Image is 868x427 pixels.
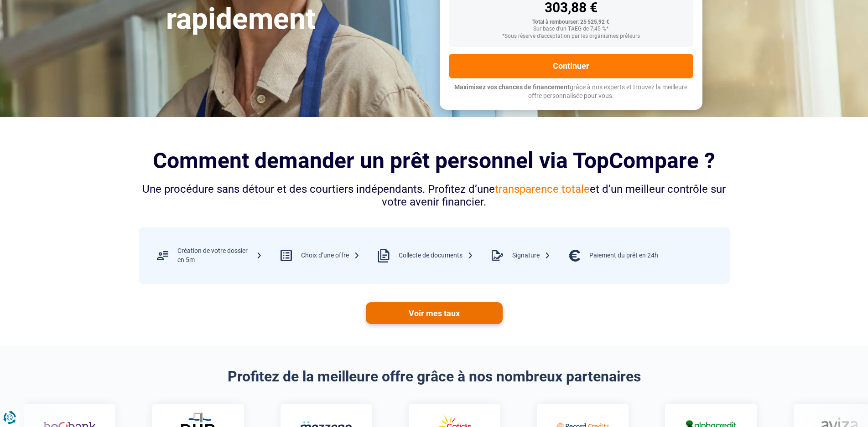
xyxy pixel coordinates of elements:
[589,251,658,260] div: Paiement du prêt en 24h
[301,251,360,260] div: Choix d’une offre
[456,33,686,40] div: *Sous réserve d'acceptation par les organismes prêteurs
[177,247,262,264] div: Création de votre dossier en 5m
[449,83,693,101] p: grâce à nos experts et trouvez la meilleure offre personnalisée pour vous.
[139,183,730,209] div: Une procédure sans détour et des courtiers indépendants. Profitez d’une et d’un meilleur contrôle...
[456,26,686,32] div: Sur base d'un TAEG de 7,45 %*
[454,83,570,91] span: Maximisez vos chances de financement
[495,183,590,195] span: transparence totale
[449,54,693,78] button: Continuer
[456,1,686,15] div: 303,88 €
[456,19,686,26] div: Total à rembourser: 25 525,92 €
[399,251,473,260] div: Collecte de documents
[139,368,730,385] h2: Profitez de la meilleure offre grâce à nos nombreux partenaires
[139,148,730,173] h2: Comment demander un prêt personnel via TopCompare ?
[512,251,551,260] div: Signature
[366,302,503,324] a: Voir mes taux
